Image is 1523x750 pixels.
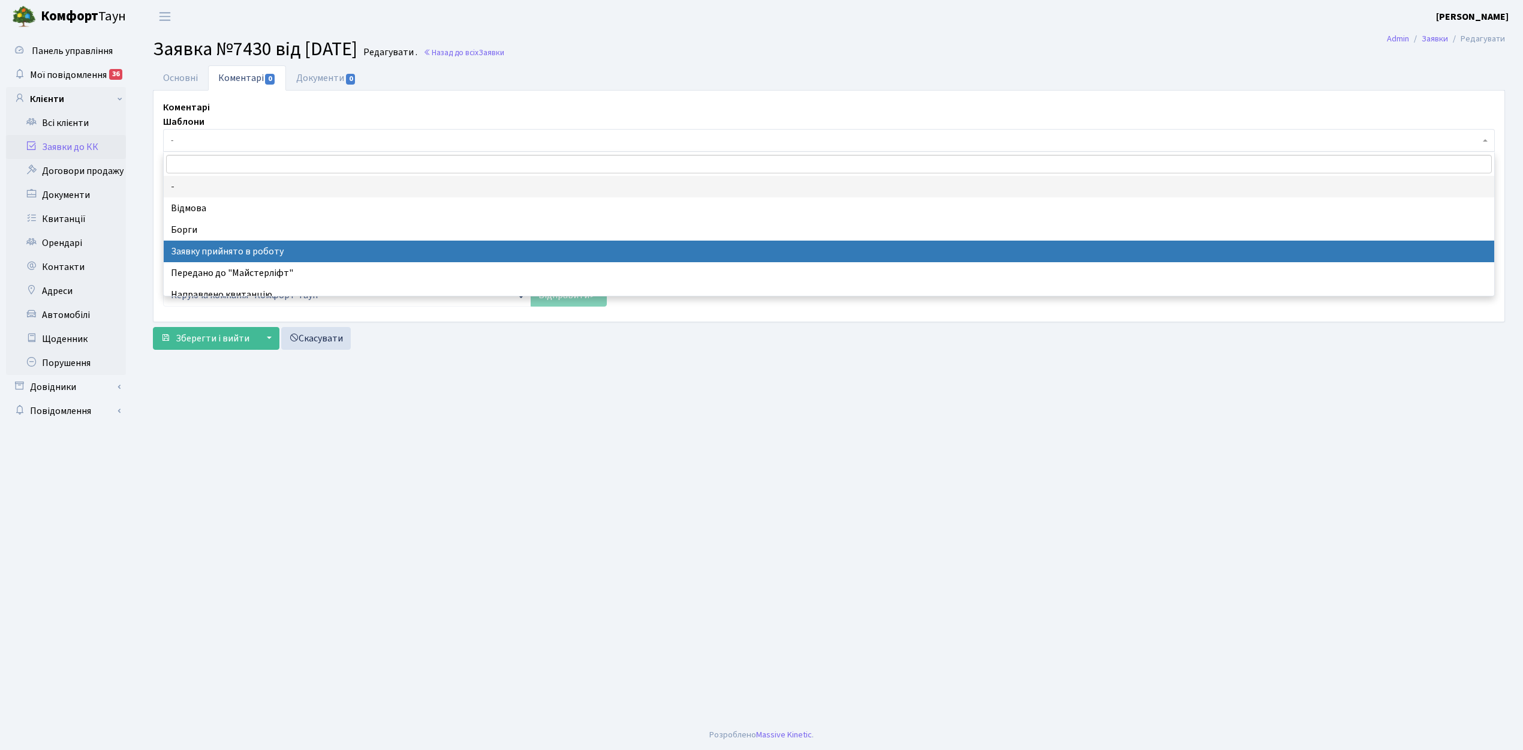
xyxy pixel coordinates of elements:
[265,74,275,85] span: 0
[1387,32,1409,45] a: Admin
[346,74,356,85] span: 0
[6,159,126,183] a: Договори продажу
[171,134,1480,146] span: -
[1436,10,1509,24] a: [PERSON_NAME]
[109,69,122,80] div: 36
[6,39,126,63] a: Панель управління
[6,327,126,351] a: Щоденник
[1422,32,1448,45] a: Заявки
[1448,32,1505,46] li: Редагувати
[6,87,126,111] a: Клієнти
[164,219,1494,241] li: Борги
[709,728,814,742] div: Розроблено .
[1436,10,1509,23] b: [PERSON_NAME]
[478,47,504,58] span: Заявки
[150,7,180,26] button: Переключити навігацію
[164,176,1494,197] li: -
[756,728,812,741] a: Massive Kinetic
[164,284,1494,305] li: Направлено квитанцію
[6,63,126,87] a: Мої повідомлення36
[163,129,1495,152] span: -
[6,111,126,135] a: Всі клієнти
[32,44,113,58] span: Панель управління
[208,65,286,91] a: Коментарі
[286,65,366,91] a: Документи
[6,351,126,375] a: Порушення
[164,262,1494,284] li: Передано до "Майстерліфт"
[164,197,1494,219] li: Відмова
[6,279,126,303] a: Адреси
[41,7,98,26] b: Комфорт
[163,115,204,129] label: Шаблони
[176,332,249,345] span: Зберегти і вийти
[6,375,126,399] a: Довідники
[6,183,126,207] a: Документи
[41,7,126,27] span: Таун
[6,207,126,231] a: Квитанції
[12,5,36,29] img: logo.png
[6,303,126,327] a: Автомобілі
[281,327,351,350] a: Скасувати
[10,10,1321,23] body: Rich Text Area. Press ALT-0 for help.
[164,241,1494,262] li: Заявку прийнято в роботу
[153,35,357,63] span: Заявка №7430 від [DATE]
[163,100,210,115] label: Коментарі
[361,47,417,58] small: Редагувати .
[6,255,126,279] a: Контакти
[6,231,126,255] a: Орендарі
[153,327,257,350] button: Зберегти і вийти
[30,68,107,82] span: Мої повідомлення
[1369,26,1523,52] nav: breadcrumb
[6,135,126,159] a: Заявки до КК
[153,65,208,91] a: Основні
[6,399,126,423] a: Повідомлення
[423,47,504,58] a: Назад до всіхЗаявки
